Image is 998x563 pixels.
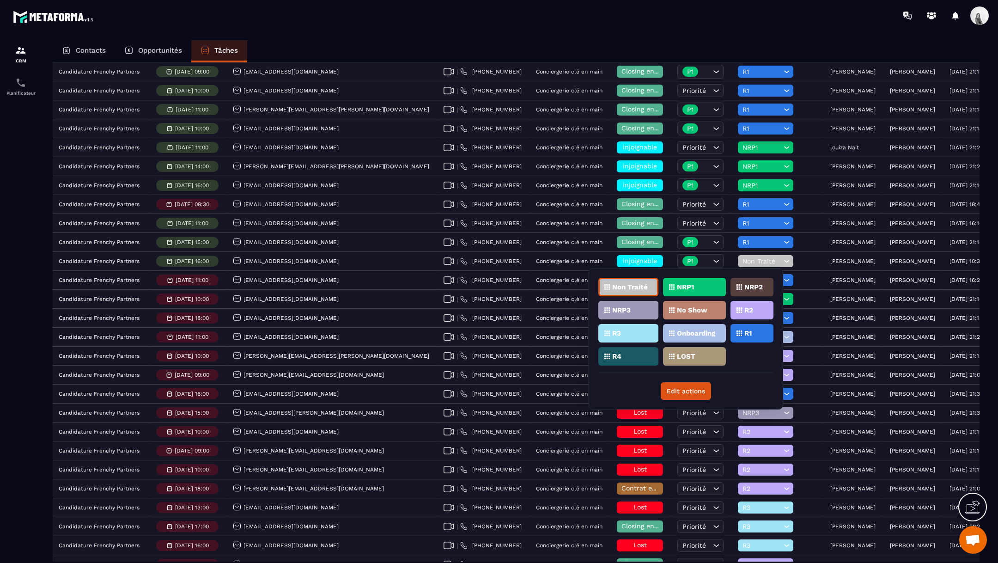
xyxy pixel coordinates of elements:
[175,182,209,189] p: [DATE] 16:00
[460,466,522,473] a: [PHONE_NUMBER]
[890,87,935,94] p: [PERSON_NAME]
[621,522,674,530] span: Closing en cours
[682,220,706,227] span: Priorité
[59,106,140,113] p: Candidature Frenchy Partners
[621,200,674,208] span: Closing en cours
[536,182,602,189] p: Conciergerie clé en main
[59,391,140,397] p: Candidature Frenchy Partners
[53,40,115,62] a: Contacts
[742,87,781,94] span: R1
[456,163,458,170] span: |
[949,315,982,321] p: [DATE] 21:13
[949,163,983,170] p: [DATE] 21:20
[456,220,458,227] span: |
[744,284,763,290] p: NRP2
[59,485,140,492] p: Candidature Frenchy Partners
[742,239,781,246] span: R1
[687,106,694,113] p: P1
[536,372,602,378] p: Conciergerie clé en main
[949,239,982,245] p: [DATE] 21:14
[536,163,602,170] p: Conciergerie clé en main
[536,87,602,94] p: Conciergerie clé en main
[890,277,935,283] p: [PERSON_NAME]
[890,182,935,189] p: [PERSON_NAME]
[682,87,706,94] span: Priorité
[59,542,140,549] p: Candidature Frenchy Partners
[456,277,458,284] span: |
[677,330,715,337] p: Onboarding
[830,258,876,264] p: [PERSON_NAME]
[742,220,781,227] span: R1
[623,257,657,264] span: injoignable
[456,485,458,492] span: |
[742,447,781,454] span: R2
[536,201,602,208] p: Conciergerie clé en main
[59,182,140,189] p: Candidature Frenchy Partners
[890,542,935,549] p: [PERSON_NAME]
[621,86,674,94] span: Closing en cours
[949,296,982,302] p: [DATE] 21:10
[536,125,602,132] p: Conciergerie clé en main
[59,466,140,473] p: Candidature Frenchy Partners
[830,334,876,340] p: [PERSON_NAME]
[949,466,982,473] p: [DATE] 21:12
[830,277,876,283] p: [PERSON_NAME]
[175,447,209,454] p: [DATE] 09:00
[830,144,859,151] p: louiza Nait
[742,485,781,492] span: R2
[612,330,621,337] p: R3
[460,257,522,265] a: [PHONE_NUMBER]
[536,485,602,492] p: Conciergerie clé en main
[460,144,522,151] a: [PHONE_NUMBER]
[830,106,876,113] p: [PERSON_NAME]
[890,504,935,511] p: [PERSON_NAME]
[949,106,982,113] p: [DATE] 21:13
[175,315,209,321] p: [DATE] 18:00
[138,46,182,55] p: Opportunités
[460,409,522,416] a: [PHONE_NUMBER]
[456,372,458,379] span: |
[890,466,935,473] p: [PERSON_NAME]
[536,68,602,75] p: Conciergerie clé en main
[13,8,96,25] img: logo
[175,353,209,359] p: [DATE] 10:00
[214,46,238,55] p: Tâches
[623,162,657,170] span: injoignable
[742,182,781,189] span: NRP1
[456,428,458,435] span: |
[59,125,140,132] p: Candidature Frenchy Partners
[949,87,982,94] p: [DATE] 21:14
[456,125,458,132] span: |
[890,163,935,170] p: [PERSON_NAME]
[536,391,602,397] p: Conciergerie clé en main
[2,38,39,70] a: formationformationCRM
[621,124,674,132] span: Closing en cours
[175,504,209,511] p: [DATE] 13:00
[59,144,140,151] p: Candidature Frenchy Partners
[460,352,522,360] a: [PHONE_NUMBER]
[890,315,935,321] p: [PERSON_NAME]
[460,390,522,398] a: [PHONE_NUMBER]
[456,106,458,113] span: |
[175,372,209,378] p: [DATE] 09:00
[456,87,458,94] span: |
[890,485,935,492] p: [PERSON_NAME]
[59,372,140,378] p: Candidature Frenchy Partners
[456,258,458,265] span: |
[175,391,209,397] p: [DATE] 16:00
[742,201,781,208] span: R1
[460,371,522,379] a: [PHONE_NUMBER]
[830,447,876,454] p: [PERSON_NAME]
[59,504,140,511] p: Candidature Frenchy Partners
[536,296,602,302] p: Conciergerie clé en main
[890,296,935,302] p: [PERSON_NAME]
[682,504,706,511] span: Priorité
[59,315,140,321] p: Candidature Frenchy Partners
[949,353,982,359] p: [DATE] 21:13
[890,391,935,397] p: [PERSON_NAME]
[830,353,876,359] p: [PERSON_NAME]
[175,125,209,132] p: [DATE] 10:00
[742,68,781,75] span: R1
[460,125,522,132] a: [PHONE_NUMBER]
[175,542,209,549] p: [DATE] 16:00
